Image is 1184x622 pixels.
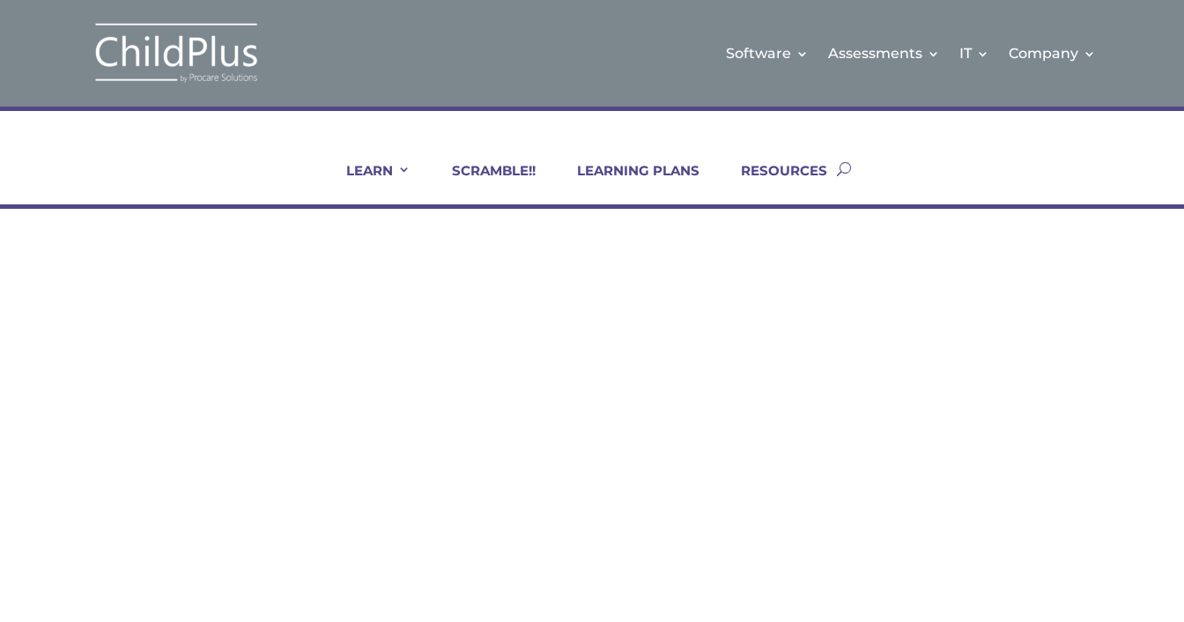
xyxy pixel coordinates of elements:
[719,162,827,204] a: RESOURCES
[726,18,809,89] a: Software
[430,162,536,204] a: SCRAMBLE!!
[959,18,989,89] a: IT
[828,18,940,89] a: Assessments
[324,162,411,204] a: LEARN
[1009,18,1096,89] a: Company
[555,162,699,204] a: LEARNING PLANS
